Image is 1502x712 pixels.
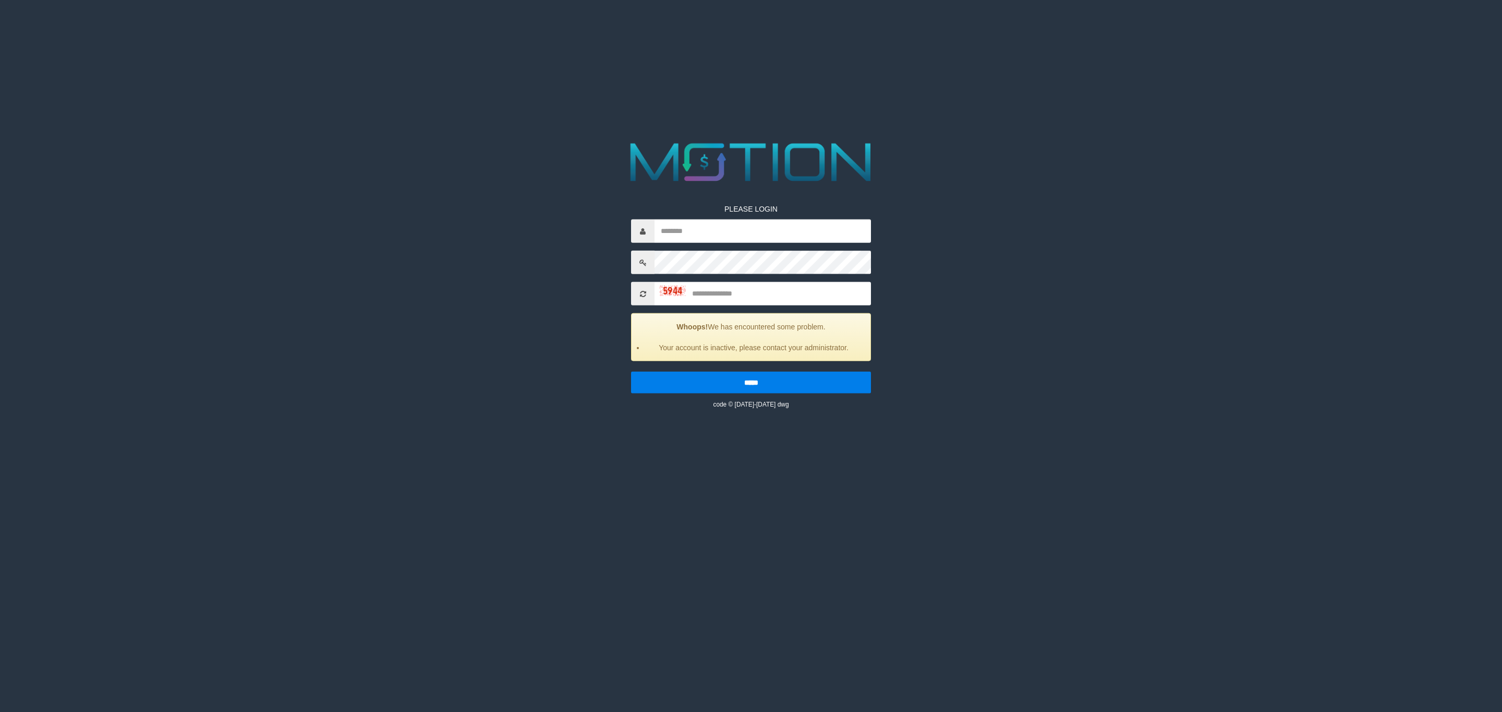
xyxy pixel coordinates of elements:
small: code © [DATE]-[DATE] dwg [713,401,789,408]
p: PLEASE LOGIN [631,204,871,214]
img: MOTION_logo.png [620,137,882,188]
strong: Whoops! [676,323,708,331]
li: Your account is inactive, please contact your administrator. [645,342,863,353]
div: We has encountered some problem. [631,313,871,361]
img: captcha [660,285,686,296]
